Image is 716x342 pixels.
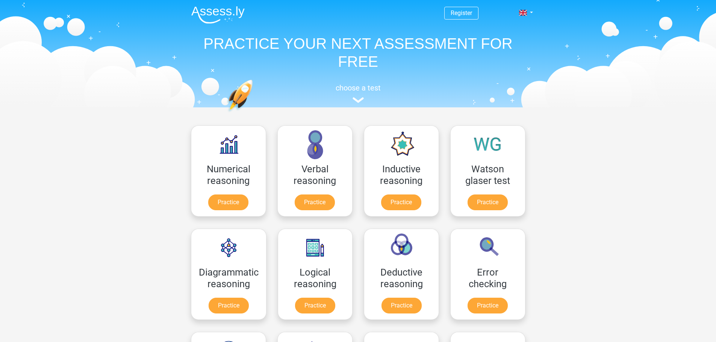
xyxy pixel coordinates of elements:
[295,298,335,313] a: Practice
[185,35,531,71] h1: PRACTICE YOUR NEXT ASSESSMENT FOR FREE
[185,83,531,92] h5: choose a test
[468,298,508,313] a: Practice
[191,6,245,24] img: Assessly
[227,80,282,148] img: practice
[381,298,422,313] a: Practice
[353,97,364,103] img: assessment
[209,298,249,313] a: Practice
[295,194,335,210] a: Practice
[208,194,248,210] a: Practice
[185,83,531,103] a: choose a test
[381,194,421,210] a: Practice
[451,9,472,17] a: Register
[468,194,508,210] a: Practice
